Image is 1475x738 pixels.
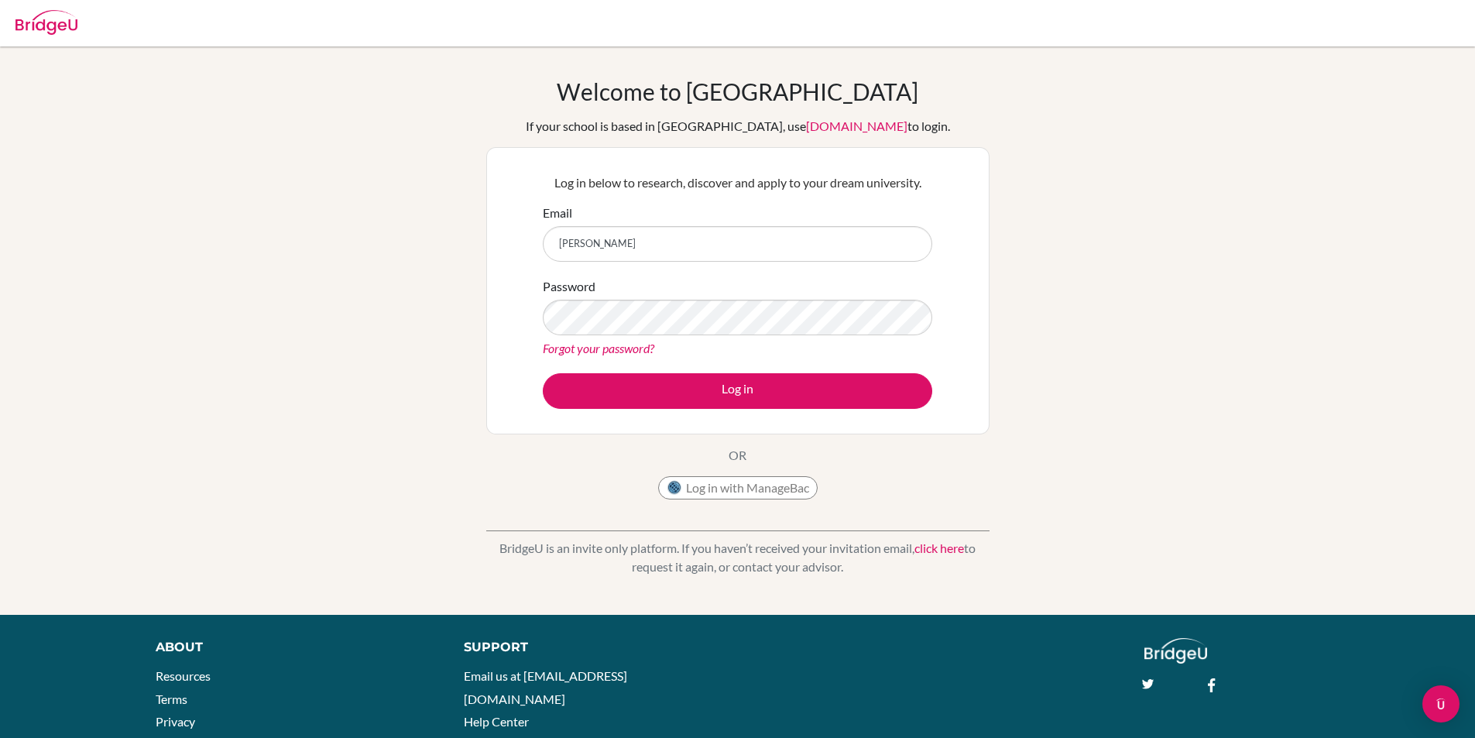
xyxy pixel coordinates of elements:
img: Bridge-U [15,10,77,35]
button: Log in with ManageBac [658,476,818,499]
button: Log in [543,373,932,409]
a: [DOMAIN_NAME] [806,118,907,133]
a: Resources [156,668,211,683]
p: BridgeU is an invite only platform. If you haven’t received your invitation email, to request it ... [486,539,990,576]
div: Open Intercom Messenger [1422,685,1460,723]
a: Email us at [EMAIL_ADDRESS][DOMAIN_NAME] [464,668,627,706]
a: Privacy [156,714,195,729]
div: If your school is based in [GEOGRAPHIC_DATA], use to login. [526,117,950,136]
label: Password [543,277,595,296]
p: Log in below to research, discover and apply to your dream university. [543,173,932,192]
div: Support [464,638,719,657]
a: Help Center [464,714,529,729]
img: logo_white@2x-f4f0deed5e89b7ecb1c2cc34c3e3d731f90f0f143d5ea2071677605dd97b5244.png [1144,638,1207,664]
a: Forgot your password? [543,341,654,355]
a: Terms [156,692,187,706]
a: click here [914,541,964,555]
p: OR [729,446,746,465]
div: About [156,638,429,657]
label: Email [543,204,572,222]
h1: Welcome to [GEOGRAPHIC_DATA] [557,77,918,105]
